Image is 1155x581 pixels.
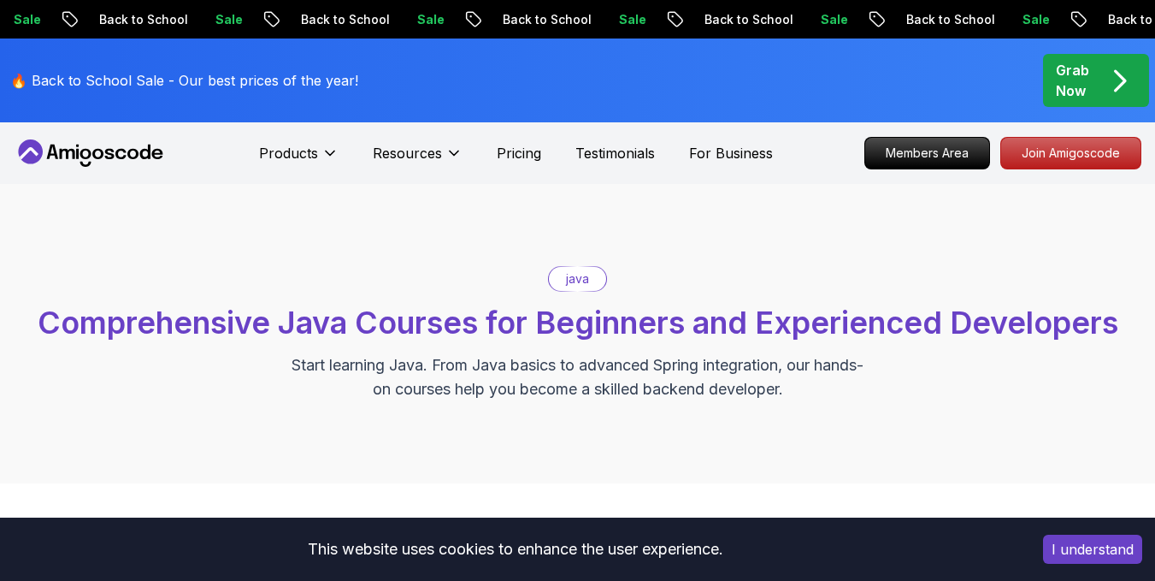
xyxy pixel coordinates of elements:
[259,143,339,177] button: Products
[13,531,1017,568] div: This website uses cookies to enhance the user experience.
[805,11,860,28] p: Sale
[200,11,255,28] p: Sale
[864,137,990,169] a: Members Area
[373,143,442,163] p: Resources
[1007,11,1062,28] p: Sale
[373,143,463,177] button: Resources
[1056,60,1089,101] p: Grab Now
[1043,535,1142,564] button: Accept cookies
[604,11,658,28] p: Sale
[566,270,589,288] p: java
[865,138,989,169] p: Members Area
[891,11,1007,28] p: Back to School
[575,143,655,163] a: Testimonials
[259,143,318,163] p: Products
[1000,137,1141,169] a: Join Amigoscode
[487,11,604,28] p: Back to School
[38,304,1118,341] span: Comprehensive Java Courses for Beginners and Experienced Developers
[689,143,773,163] a: For Business
[402,11,457,28] p: Sale
[286,11,402,28] p: Back to School
[10,70,358,91] p: 🔥 Back to School Sale - Our best prices of the year!
[497,143,541,163] a: Pricing
[1001,138,1140,169] p: Join Amigoscode
[84,11,200,28] p: Back to School
[291,353,865,401] p: Start learning Java. From Java basics to advanced Spring integration, our hands-on courses help y...
[689,11,805,28] p: Back to School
